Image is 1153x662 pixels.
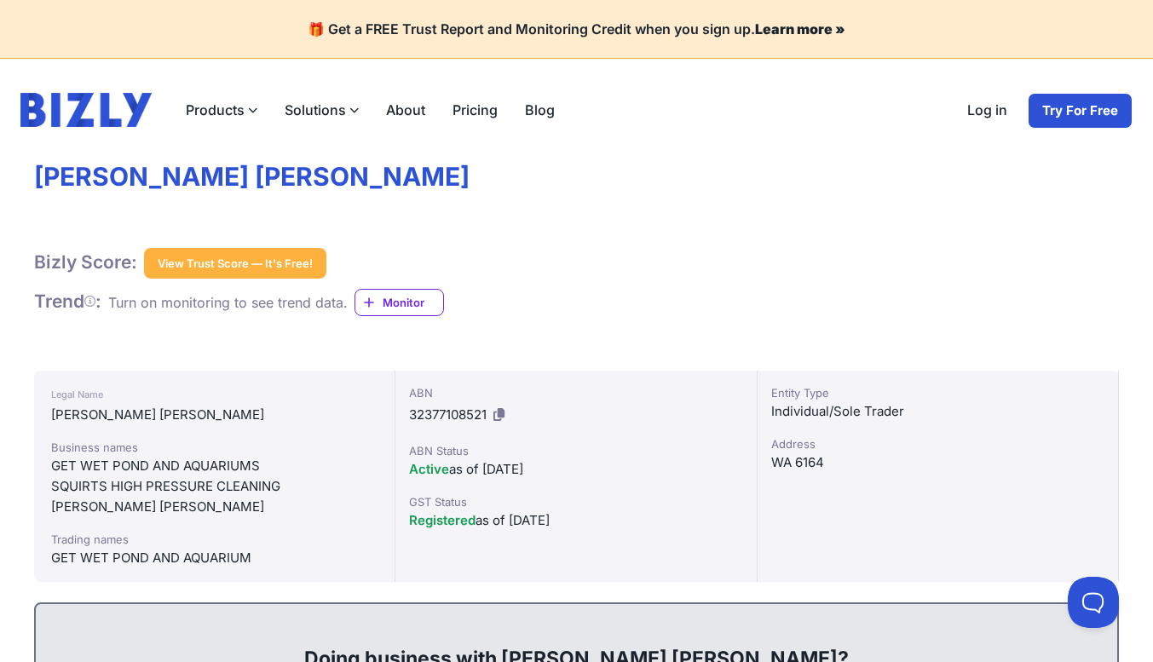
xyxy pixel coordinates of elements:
[51,531,378,548] div: Trading names
[51,476,378,497] div: SQUIRTS HIGH PRESSURE CLEANING
[954,93,1021,129] a: Log in
[409,406,487,423] span: 32377108521
[20,20,1133,37] h4: 🎁 Get a FREE Trust Report and Monitoring Credit when you sign up.
[172,93,271,127] label: Products
[34,161,1119,193] h1: [PERSON_NAME] [PERSON_NAME]
[1068,577,1119,628] iframe: Toggle Customer Support
[439,93,511,127] a: Pricing
[771,435,1104,452] div: Address
[144,248,326,279] button: View Trust Score — It's Free!
[409,384,742,401] div: ABN
[771,452,1104,473] div: WA 6164
[34,251,137,273] h1: Bizly Score:
[409,512,476,528] span: Registered
[51,405,378,425] div: [PERSON_NAME] [PERSON_NAME]
[355,289,444,316] a: Monitor
[51,384,378,405] div: Legal Name
[271,93,372,127] label: Solutions
[51,548,378,568] div: GET WET POND AND AQUARIUM
[372,93,439,127] a: About
[409,459,742,480] div: as of [DATE]
[34,291,101,313] h1: Trend :
[51,497,378,517] div: [PERSON_NAME] [PERSON_NAME]
[51,456,378,476] div: GET WET POND AND AQUARIUMS
[771,384,1104,401] div: Entity Type
[755,20,845,37] a: Learn more »
[409,493,742,510] div: GST Status
[771,401,1104,422] div: Individual/Sole Trader
[51,439,378,456] div: Business names
[409,442,742,459] div: ABN Status
[511,93,568,127] a: Blog
[108,292,348,313] div: Turn on monitoring to see trend data.
[409,461,449,477] span: Active
[383,294,443,311] span: Monitor
[20,93,152,127] img: bizly_logo.svg
[409,510,742,531] div: as of [DATE]
[1028,93,1133,129] a: Try For Free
